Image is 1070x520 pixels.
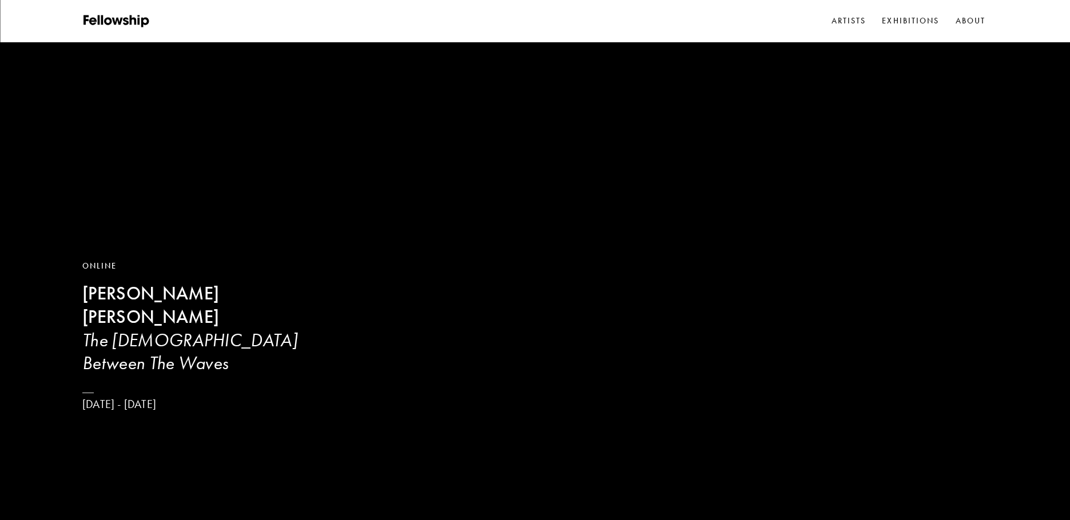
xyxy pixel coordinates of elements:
[82,260,356,273] div: Online
[82,282,219,328] b: [PERSON_NAME] [PERSON_NAME]
[953,13,988,30] a: About
[82,260,356,411] a: Online[PERSON_NAME] [PERSON_NAME]The [DEMOGRAPHIC_DATA] Between The Waves[DATE] - [DATE]
[82,397,356,411] p: [DATE] - [DATE]
[880,13,941,30] a: Exhibitions
[829,13,869,30] a: Artists
[82,329,356,374] h3: The [DEMOGRAPHIC_DATA] Between The Waves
